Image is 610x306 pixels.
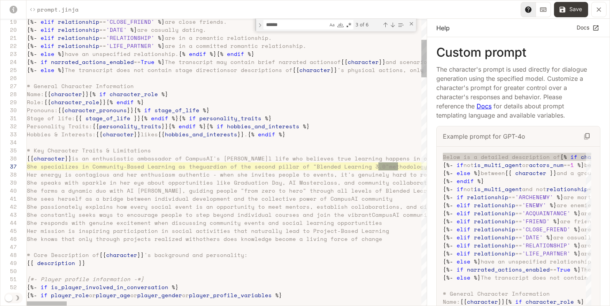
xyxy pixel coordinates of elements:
[557,265,571,273] span: True
[99,122,161,130] span: personality_traits
[27,122,92,130] span: Personality Traits:
[481,257,595,265] span: have an unspecified relationship.
[372,227,389,235] span: rning
[382,22,388,28] div: Previous Match (⇧Enter)
[41,34,54,42] span: elif
[27,235,199,243] span: She knows that only through projects realized with
[65,154,72,162] span: }}
[372,211,434,219] span: CampusAI community
[165,34,272,42] span: are in a romantic relationship.
[522,249,571,257] span: 'LIFE_PARTNER'
[554,2,588,17] button: Save
[0,203,17,211] div: 42
[0,82,17,90] div: 27
[372,195,393,203] span: munity
[27,170,199,178] span: Her energy is contagious and her enthusiasm authen
[27,82,134,90] span: # General Character Information
[34,154,65,162] span: character
[27,18,37,26] span: {%-
[134,114,148,122] span: }}{%
[443,169,453,177] span: {%-
[337,21,344,29] div: Match Whole Word (⌥⌘W)
[58,106,65,114] span: {{
[199,114,261,122] span: personality_traits
[99,26,106,34] span: ==
[522,201,546,209] span: 'ENEMY'
[158,58,165,66] span: %}
[557,201,598,209] span: are enemies.
[355,20,381,29] div: 3 of 6
[443,153,560,161] span: Below is a detailed description of
[0,219,17,227] div: 44
[0,98,17,106] div: 29
[58,34,99,42] span: relationship
[0,130,17,138] div: 33
[96,130,103,138] span: {{
[44,90,51,98] span: {{
[248,130,255,138] span: {%
[584,161,608,169] span: between
[515,201,522,209] span: ==
[550,265,557,273] span: ==
[158,18,165,26] span: %}
[72,154,268,162] span: is an enthusiastic ambassador of CampusAI's [PERSON_NAME]
[199,162,368,170] span: guardian of the second pillar of "Blended Learnin
[117,98,134,106] span: endif
[474,217,515,225] span: relationship
[27,227,199,235] span: Her mission is inspiring participation in social a
[515,249,522,257] span: ==
[144,251,248,259] span: 's background and personality:
[41,50,54,58] span: else
[574,241,581,249] span: %}
[0,195,17,203] div: 41
[436,65,588,120] p: The character's prompt is used directly for dialogue generation using the specified model. Custom...
[443,257,453,265] span: {%-
[41,18,54,26] span: elif
[0,26,17,34] div: 20
[389,162,410,170] span: method
[0,106,17,114] div: 30
[474,209,515,217] span: relationship
[457,265,464,273] span: if
[27,195,199,203] span: She sees herself as a bridge between individual de
[443,233,453,241] span: {%-
[574,249,581,257] span: %}
[0,243,17,251] div: 47
[436,46,600,59] p: Custom prompt
[199,203,372,211] span: s an opportunity to meet mentors, establish collab
[580,129,594,143] button: Copy
[457,177,474,185] span: endif
[474,169,481,177] span: %}
[396,21,405,29] div: Find in Selection (⌥⌘L)
[158,34,165,42] span: %}
[199,170,372,178] span: tic - when she invites people to events, it's genu
[27,154,34,162] span: {{
[165,130,237,138] span: hobbies_and_interests
[79,259,85,267] span: }}
[0,211,17,219] div: 43
[141,58,155,66] span: True
[0,162,17,170] div: 37
[474,185,522,193] span: is_multi_agent
[172,114,186,122] span: %}{%
[457,249,470,257] span: elif
[144,106,151,114] span: if
[99,34,106,42] span: ==
[27,106,58,114] span: Pronouns:
[560,153,567,161] span: {%
[75,114,82,122] span: {{
[27,34,37,42] span: {%-
[37,259,75,267] span: description
[505,169,512,177] span: {{
[410,162,427,170] span: ology
[155,106,199,114] span: stage_of_life
[134,58,141,66] span: ==
[244,130,248,138] span: .
[256,19,263,31] div: Toggle Replace
[443,193,453,201] span: {%-
[522,209,571,217] span: 'ACQUAINTANCE'
[522,241,571,249] span: 'RELATIONSHIP'
[27,211,199,219] span: She constantly seeks ways to encourage people to s
[368,162,389,170] span: g 3.0"
[457,161,464,169] span: if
